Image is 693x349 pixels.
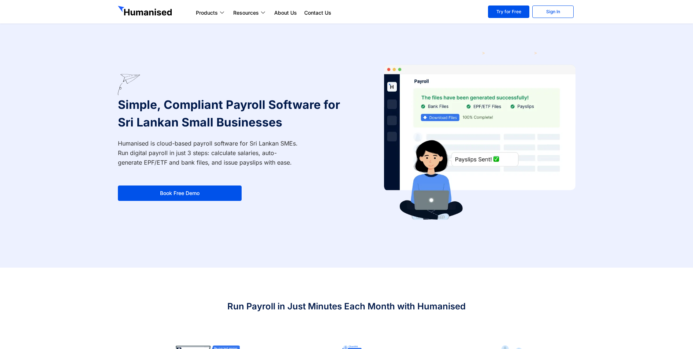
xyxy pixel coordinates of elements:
a: Sign In [532,5,574,18]
a: Contact Us [301,8,335,17]
a: Resources [230,8,271,17]
p: Humanised is cloud-based payroll software for Sri Lankan SMEs. Run digital payroll in just 3 step... [118,139,298,167]
a: About Us [271,8,301,17]
a: Try for Free [488,5,529,18]
img: GetHumanised Logo [118,6,174,18]
h1: Simple, Compliant Payroll Software for Sri Lankan Small Businesses [118,96,343,131]
a: Book Free Demo [118,185,242,201]
h3: Run Payroll in Just Minutes Each Month with Humanised [118,301,575,312]
a: Products [192,8,230,17]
